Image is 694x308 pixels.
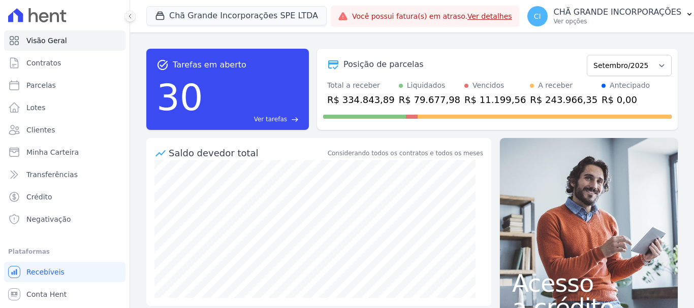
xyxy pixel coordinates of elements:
[26,80,56,90] span: Parcelas
[512,271,666,295] span: Acesso
[4,53,125,73] a: Contratos
[554,17,682,25] p: Ver opções
[4,97,125,118] a: Lotes
[327,80,395,91] div: Total a receber
[156,71,203,124] div: 30
[291,116,299,123] span: east
[173,59,246,71] span: Tarefas em aberto
[26,102,46,113] span: Lotes
[4,142,125,162] a: Minha Carteira
[602,93,650,107] div: R$ 0,00
[26,289,67,299] span: Conta Hent
[169,146,326,160] div: Saldo devedor total
[26,58,61,68] span: Contratos
[207,115,299,124] a: Ver tarefas east
[352,11,512,22] span: Você possui fatura(s) em atraso.
[26,267,65,277] span: Recebíveis
[26,169,78,180] span: Transferências
[4,262,125,282] a: Recebíveis
[407,80,446,91] div: Liquidados
[4,75,125,95] a: Parcelas
[534,13,541,20] span: CI
[254,115,287,124] span: Ver tarefas
[26,214,71,224] span: Negativação
[610,80,650,91] div: Antecipado
[328,149,483,158] div: Considerando todos os contratos e todos os meses
[26,125,55,135] span: Clientes
[343,58,424,71] div: Posição de parcelas
[467,12,512,20] a: Ver detalhes
[146,6,327,25] button: Chã Grande Incorporações SPE LTDA
[399,93,460,107] div: R$ 79.677,98
[26,36,67,46] span: Visão Geral
[4,209,125,229] a: Negativação
[4,120,125,140] a: Clientes
[156,59,169,71] span: task_alt
[538,80,573,91] div: A receber
[464,93,526,107] div: R$ 11.199,56
[8,246,121,258] div: Plataformas
[4,164,125,185] a: Transferências
[26,192,52,202] span: Crédito
[4,30,125,51] a: Visão Geral
[554,7,682,17] p: CHÃ GRANDE INCORPORAÇÕES
[4,284,125,304] a: Conta Hent
[327,93,395,107] div: R$ 334.843,89
[4,187,125,207] a: Crédito
[26,147,79,157] span: Minha Carteira
[472,80,504,91] div: Vencidos
[530,93,597,107] div: R$ 243.966,35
